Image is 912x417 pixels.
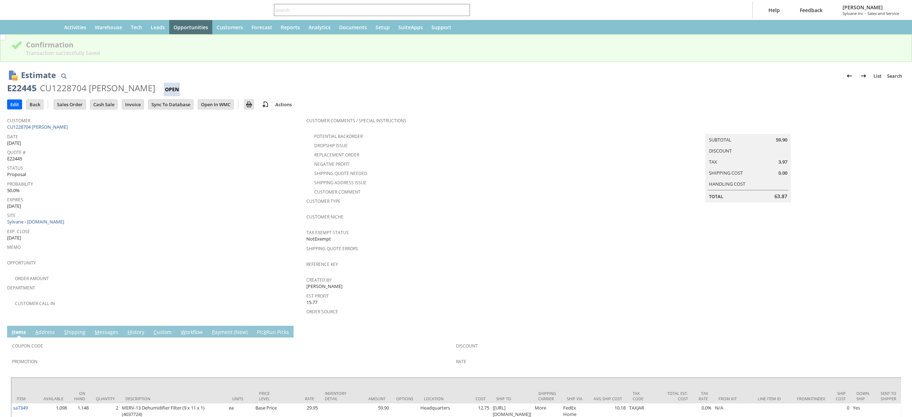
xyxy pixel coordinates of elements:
a: Customer Comment [314,189,361,195]
span: Setup [375,24,390,31]
div: fromkitindex [797,396,825,401]
a: Dropship Issue [314,143,348,149]
input: Sales Order [54,100,85,109]
div: E22445 [7,82,37,94]
h1: Estimate [21,69,56,81]
a: Exp. Close [7,228,30,235]
span: [DATE] [7,235,21,241]
a: Reports [276,20,304,34]
div: Units [232,396,248,401]
div: Ship To [496,396,528,401]
a: Search [884,70,905,82]
img: Quick Find [59,72,68,80]
svg: Home [47,23,56,31]
div: Confirmation [26,40,901,50]
caption: Summary [705,123,791,134]
a: Workflow [179,329,204,336]
a: Potential Backorder [314,133,363,139]
span: Tech [131,24,142,31]
a: Discount [709,148,732,154]
a: Warehouse [90,20,126,34]
span: - [865,11,866,16]
span: Sylvane Inc [843,11,863,16]
a: Shipping Address Issue [314,180,367,186]
a: Customers [212,20,247,34]
span: P [212,329,215,335]
div: Shortcuts [26,20,43,34]
div: Tax Rate [699,391,708,401]
span: Leads [151,24,165,31]
img: Print [245,100,253,109]
span: Documents [339,24,367,31]
a: Recent Records [9,20,26,34]
div: CU1228704 [PERSON_NAME] [40,82,155,94]
input: Edit [7,100,22,109]
span: NotExempt [306,236,331,242]
span: Feedback [800,7,823,14]
div: Item [17,396,33,401]
span: Reports [281,24,300,31]
img: Previous [845,72,854,80]
a: Analytics [304,20,335,34]
a: Expires [7,197,23,203]
span: 3.97 [778,159,787,165]
div: Inventory Detail [325,391,346,401]
a: Promotion [12,359,37,365]
span: Forecast [252,24,272,31]
a: Customer Call-in [15,300,55,307]
div: Ship Cost [836,391,846,401]
div: Location [424,396,446,401]
div: Cost [457,396,486,401]
a: Sylvane - [DOMAIN_NAME] [7,218,66,225]
span: E22445 [7,155,22,162]
a: Coupon Code [12,343,43,349]
a: Order Amount [15,276,49,282]
a: Reference Key [306,261,338,267]
a: Documents [335,20,371,34]
span: 50.0% [7,187,20,194]
input: Cash Sale [90,100,117,109]
a: Quote # [7,149,26,155]
span: Analytics [309,24,331,31]
span: Opportunities [173,24,208,31]
span: [PERSON_NAME] [306,283,342,290]
div: Options [396,396,413,401]
img: add-record.svg [261,100,270,109]
a: Tech [126,20,146,34]
a: Negative Profit [314,161,349,167]
div: Avg Ship Cost [594,396,622,401]
span: SuiteApps [398,24,423,31]
div: Quantity [96,396,115,401]
a: Probability [7,181,33,187]
a: Shipping Cost [709,170,743,176]
div: Ship Via [567,396,583,401]
div: Price Level [259,391,275,401]
a: Tax Exempt Status [306,230,349,236]
span: [PERSON_NAME] [843,4,899,11]
a: Support [427,20,456,34]
span: M [95,329,99,335]
a: Home [43,20,60,34]
div: Shipping Carrier [538,391,556,401]
a: Setup [371,20,394,34]
div: From Kit [719,396,747,401]
a: Shipping [62,329,87,336]
span: Warehouse [95,24,122,31]
a: Payment (New) [210,329,249,336]
a: Opportunities [169,20,212,34]
div: Available [43,396,63,401]
a: Customer [7,118,30,124]
a: Items [10,329,28,336]
a: Rate [456,359,466,365]
a: Status [7,165,23,171]
span: 63.87 [774,193,787,200]
input: Print [244,100,254,109]
a: Handling Cost [709,181,745,187]
svg: Recent Records [13,23,21,31]
a: Date [7,134,18,140]
input: Search [274,6,460,14]
a: PickRun Picks [255,329,291,336]
span: Sales and Service [867,11,899,16]
a: Customer Comments / Special Instructions [306,118,406,124]
a: Forecast [247,20,276,34]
